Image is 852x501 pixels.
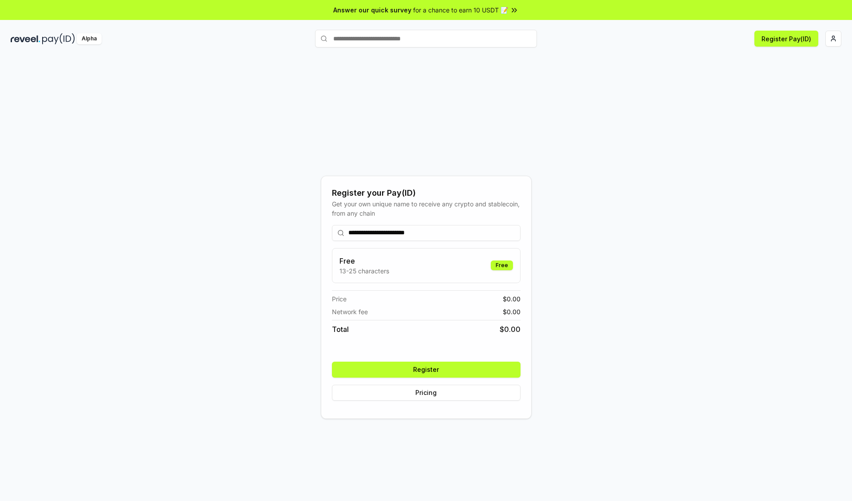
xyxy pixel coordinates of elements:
[491,260,513,270] div: Free
[332,324,349,335] span: Total
[500,324,521,335] span: $ 0.00
[332,294,347,304] span: Price
[413,5,508,15] span: for a chance to earn 10 USDT 📝
[332,199,521,218] div: Get your own unique name to receive any crypto and stablecoin, from any chain
[332,307,368,316] span: Network fee
[503,294,521,304] span: $ 0.00
[754,31,818,47] button: Register Pay(ID)
[77,33,102,44] div: Alpha
[332,362,521,378] button: Register
[333,5,411,15] span: Answer our quick survey
[339,256,389,266] h3: Free
[332,385,521,401] button: Pricing
[11,33,40,44] img: reveel_dark
[503,307,521,316] span: $ 0.00
[332,187,521,199] div: Register your Pay(ID)
[339,266,389,276] p: 13-25 characters
[42,33,75,44] img: pay_id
